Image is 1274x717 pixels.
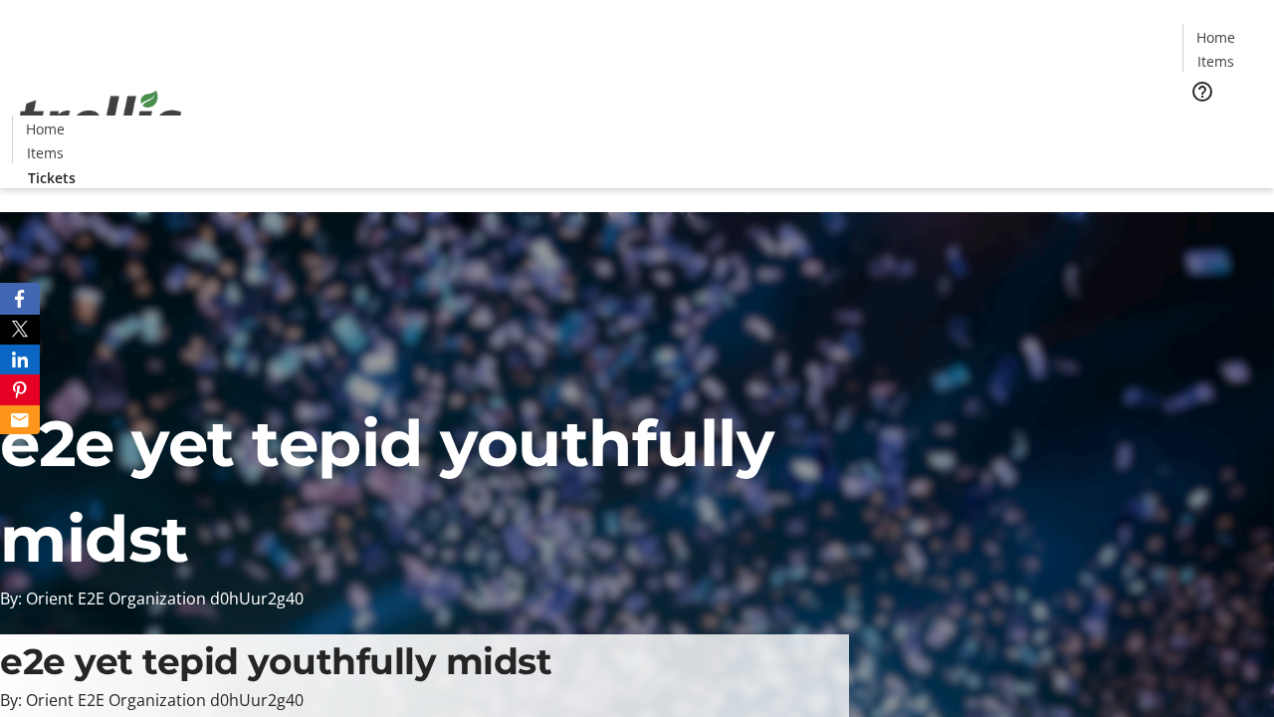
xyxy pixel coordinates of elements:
span: Home [26,119,65,139]
img: Orient E2E Organization d0hUur2g40's Logo [12,69,189,168]
a: Home [13,119,77,139]
a: Items [1183,51,1247,72]
a: Tickets [1182,116,1262,136]
span: Tickets [28,167,76,188]
span: Tickets [1198,116,1246,136]
a: Tickets [12,167,92,188]
button: Help [1182,72,1222,112]
a: Items [13,142,77,163]
a: Home [1183,27,1247,48]
span: Items [27,142,64,163]
span: Items [1197,51,1234,72]
span: Home [1196,27,1235,48]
